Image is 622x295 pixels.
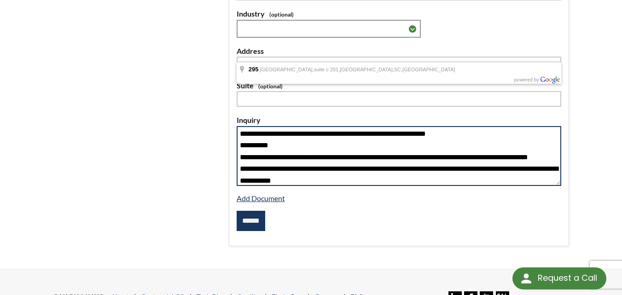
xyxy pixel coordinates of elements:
label: Suite [237,80,561,92]
div: Request a Call [512,267,606,289]
label: Inquiry [237,114,561,126]
span: suite c 201, [314,67,340,72]
a: Add Document [237,194,285,202]
span: [GEOGRAPHIC_DATA], [260,67,314,72]
span: [GEOGRAPHIC_DATA] [402,67,455,72]
div: Request a Call [538,267,597,289]
img: round button [519,271,534,286]
span: 295 [249,66,259,73]
label: Address [237,45,561,57]
label: Industry [237,8,561,20]
span: [GEOGRAPHIC_DATA], [340,67,394,72]
span: SC, [394,67,402,72]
